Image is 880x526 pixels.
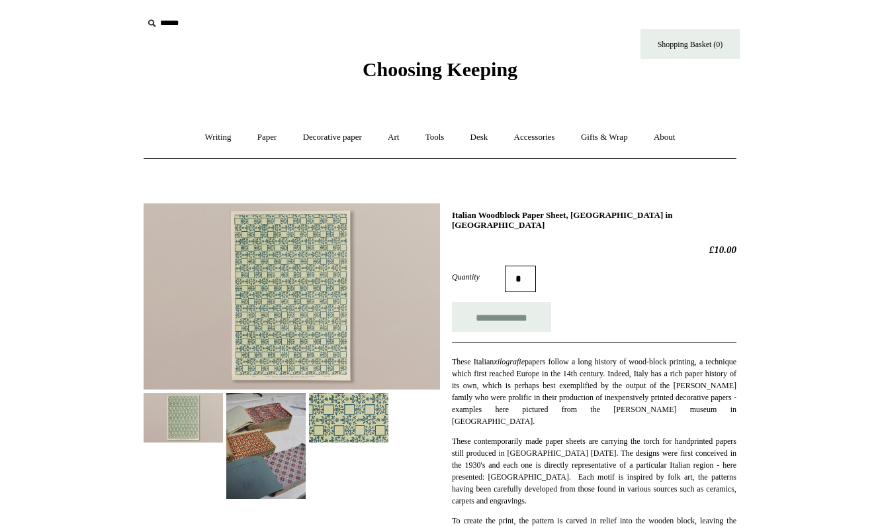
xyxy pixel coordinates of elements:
p: These contemporarily made paper sheets are carrying the torch for handprinted papers still produc... [452,435,736,507]
p: These Italian papers follow a long history of wood-block printing, a technique which first reache... [452,356,736,427]
a: About [642,120,687,155]
a: Gifts & Wrap [569,120,640,155]
img: Italian Woodblock Paper Sheet, Venice in Green [309,393,388,443]
i: xilografie [494,357,525,366]
a: Paper [245,120,289,155]
a: Writing [193,120,243,155]
a: Tools [414,120,457,155]
h1: Italian Woodblock Paper Sheet, [GEOGRAPHIC_DATA] in [GEOGRAPHIC_DATA] [452,210,736,231]
h2: £10.00 [452,244,736,256]
a: Shopping Basket (0) [640,29,740,59]
a: Desk [459,120,500,155]
img: Italian Woodblock Paper Sheet, Venice in Green [226,393,306,499]
img: Italian Woodblock Paper Sheet, Venice in Green [144,203,440,390]
a: Art [376,120,411,155]
a: Decorative paper [291,120,374,155]
a: Accessories [502,120,567,155]
span: Choosing Keeping [363,58,517,80]
a: Choosing Keeping [363,69,517,78]
label: Quantity [452,271,505,283]
img: Italian Woodblock Paper Sheet, Venice in Green [144,393,223,443]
